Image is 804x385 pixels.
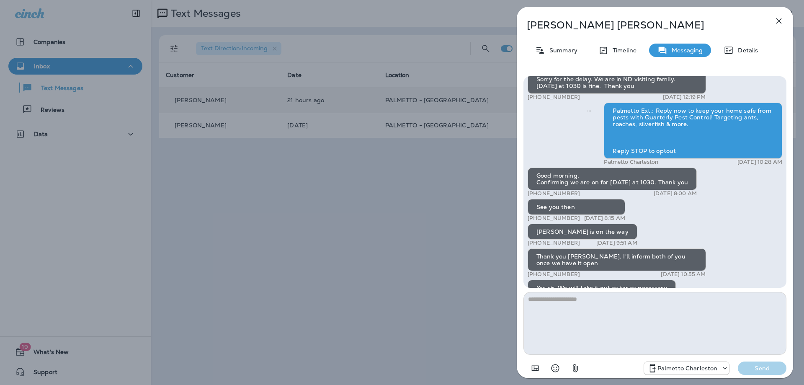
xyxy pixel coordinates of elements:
div: [PERSON_NAME] is on the way [528,224,637,240]
p: [PERSON_NAME] [PERSON_NAME] [527,19,755,31]
p: Timeline [608,47,636,54]
p: [PHONE_NUMBER] [528,240,580,246]
p: [PHONE_NUMBER] [528,271,580,278]
button: Add in a premade template [527,360,544,377]
p: Palmetto Charleston [604,159,658,165]
div: Palmetto Ext.: Reply now to keep your home safe from pests with Quarterly Pest Control! Targeting... [604,103,782,159]
p: Messaging [667,47,703,54]
p: Palmetto Charleston [657,365,718,372]
div: Yes sir. We will take it out as far as necessary [528,280,676,296]
div: Thank you [PERSON_NAME]. I'll inform both of you once we have it open [528,248,706,271]
p: [DATE] 10:55 AM [661,271,706,278]
span: Sent [587,106,591,114]
p: [DATE] 12:19 PM [663,94,706,101]
p: [DATE] 10:28 AM [737,159,782,165]
div: See you then [528,199,625,215]
p: Summary [545,47,577,54]
p: [PHONE_NUMBER] [528,94,580,101]
p: [PHONE_NUMBER] [528,190,580,197]
p: [DATE] 8:00 AM [654,190,697,197]
div: +1 (843) 277-8322 [644,363,729,373]
p: [DATE] 9:51 AM [596,240,637,246]
p: Details [734,47,758,54]
div: Good morning, Confirming we are on for [DATE] at 1030. Thank you [528,168,697,190]
div: Good morning guys, Sorry for the delay. We are in ND visiting family. [DATE] at 1030 is fine. Tha... [528,65,706,94]
p: [DATE] 8:15 AM [584,215,625,222]
p: [PHONE_NUMBER] [528,215,580,222]
button: Select an emoji [547,360,564,377]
